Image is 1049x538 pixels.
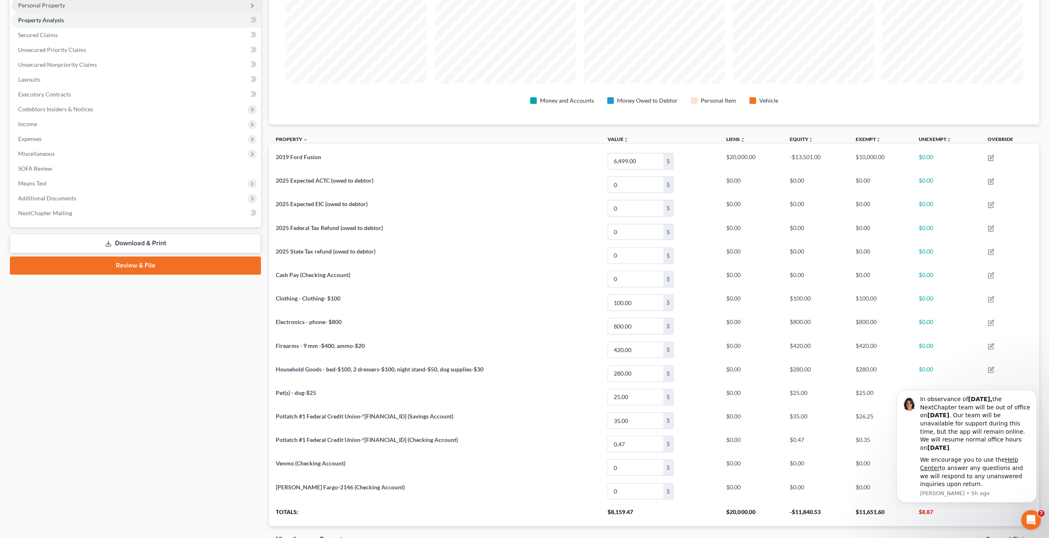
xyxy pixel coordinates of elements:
input: 0.00 [608,484,663,499]
div: $ [663,177,673,193]
td: $10,000.00 [849,149,912,173]
span: Pet(s) - dog-$25 [276,389,316,396]
span: Firearms - 9 mm -$400, ammo-$20 [276,342,365,349]
th: $11,651.60 [849,503,912,526]
td: $0.00 [849,479,912,503]
span: 2025 Federal Tax Refund (owed to debtor) [276,224,383,231]
a: NextChapter Mailing [12,206,261,221]
span: Means Test [18,180,47,187]
span: 7 [1038,510,1044,517]
td: $0.00 [783,267,849,291]
input: 0.00 [608,413,663,428]
span: Property Analysis [18,16,64,23]
td: $0.00 [720,291,783,314]
span: 2025 State Tax refund (owed to debtor) [276,248,375,255]
td: $0.00 [720,479,783,503]
div: $ [663,271,673,287]
div: $ [663,248,673,263]
input: 0.00 [608,224,663,240]
a: Lawsuits [12,72,261,87]
td: $0.00 [720,173,783,197]
td: $0.00 [720,338,783,362]
th: $8.87 [912,503,981,526]
td: $0.00 [912,220,981,244]
div: $ [663,153,673,169]
td: $35.00 [783,409,849,432]
td: $0.47 [783,432,849,456]
span: Secured Claims [18,31,58,38]
td: $420.00 [849,338,912,362]
iframe: Intercom live chat [1021,510,1041,530]
span: Unsecured Nonpriority Claims [18,61,97,68]
td: $0.00 [849,197,912,220]
i: unfold_more [876,137,881,142]
input: 0.00 [608,436,663,452]
th: -$11,840.53 [783,503,849,526]
td: $0.00 [720,362,783,385]
span: Unsecured Priority Claims [18,46,86,53]
i: unfold_more [624,137,629,142]
td: $0.00 [912,149,981,173]
span: Cash Pay (Checking Account) [276,271,350,278]
a: Secured Claims [12,28,261,42]
span: Potlatch #1 Federal Credit Union-*[FINANCIAL_ID] (Checking Account) [276,436,458,443]
th: Totals: [269,503,601,526]
span: Miscellaneous [18,150,55,157]
input: 0.00 [608,177,663,193]
td: $0.00 [912,244,981,267]
td: $0.00 [849,244,912,267]
i: expand_less [303,137,308,142]
td: $0.00 [912,173,981,197]
div: $ [663,460,673,475]
span: Income [18,120,37,127]
span: Lawsuits [18,76,40,83]
td: $0.00 [849,220,912,244]
span: 2025 Expected ACTC (owed to debtor) [276,177,373,184]
th: $8,159.47 [601,503,720,526]
td: $20,000.00 [720,149,783,173]
td: $100.00 [849,291,912,314]
div: Personal Item [701,96,736,105]
input: 0.00 [608,460,663,475]
td: $0.00 [849,456,912,479]
input: 0.00 [608,200,663,216]
td: $0.00 [912,315,981,338]
td: $0.00 [720,315,783,338]
td: $280.00 [849,362,912,385]
td: $0.00 [720,432,783,456]
td: $25.00 [783,385,849,409]
td: $0.00 [720,409,783,432]
td: $0.00 [783,173,849,197]
a: Property Analysis [12,13,261,28]
td: $0.00 [783,479,849,503]
input: 0.00 [608,366,663,381]
a: Unsecured Nonpriority Claims [12,57,261,72]
input: 0.00 [608,318,663,334]
div: $ [663,342,673,358]
td: $0.00 [720,220,783,244]
span: Personal Property [18,2,65,9]
th: Override [981,131,1039,150]
td: $0.00 [720,267,783,291]
td: $0.00 [849,267,912,291]
span: Codebtors Insiders & Notices [18,106,93,113]
td: -$13,501.00 [783,149,849,173]
td: $25.00 [849,385,912,409]
td: $0.00 [783,220,849,244]
span: NextChapter Mailing [18,209,72,216]
div: $ [663,366,673,381]
div: $ [663,200,673,216]
span: Venmo (Checking Account) [276,460,345,467]
td: $0.00 [720,385,783,409]
div: $ [663,295,673,310]
a: Equityunfold_more [789,136,813,142]
input: 0.00 [608,248,663,263]
div: Vehicle [759,96,778,105]
input: 0.00 [608,271,663,287]
td: $420.00 [783,338,849,362]
i: unfold_more [946,137,951,142]
td: $0.00 [912,362,981,385]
